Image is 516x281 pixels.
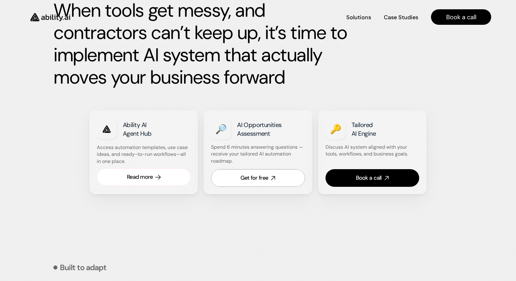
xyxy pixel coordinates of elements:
a: Get for free [211,169,305,187]
div: Get for free [240,174,268,182]
nav: Main navigation [79,9,491,25]
a: Case Studies [384,12,419,23]
div: Book a call [356,174,382,182]
h4: Solutions [346,14,371,21]
h4: Book a call [446,13,476,21]
a: Book a call [431,9,491,25]
strong: Ability AI Agent Hub [123,121,152,138]
strong: AI Opportunities Assessment [237,121,283,138]
strong: AI Engine [352,130,376,138]
p: Access automation templates, use case ideas, and ready-to-run workflows—all in one place. [97,144,190,165]
h4: Case Studies [384,14,418,21]
a: Book a call [325,169,420,187]
a: Solutions [346,12,371,23]
p: Built to adapt [60,264,106,271]
h3: 🔑 [330,123,341,136]
h3: 🔎 [215,123,227,136]
a: Read more [97,168,191,186]
div: Read more [127,173,153,181]
strong: Spend 6 minutes answering questions — receive your tailored AI automation roadmap. [211,144,304,164]
p: Discuss AI system aligned with your tools, workflows, and business goals. [325,144,419,158]
strong: Tailored [352,121,373,129]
